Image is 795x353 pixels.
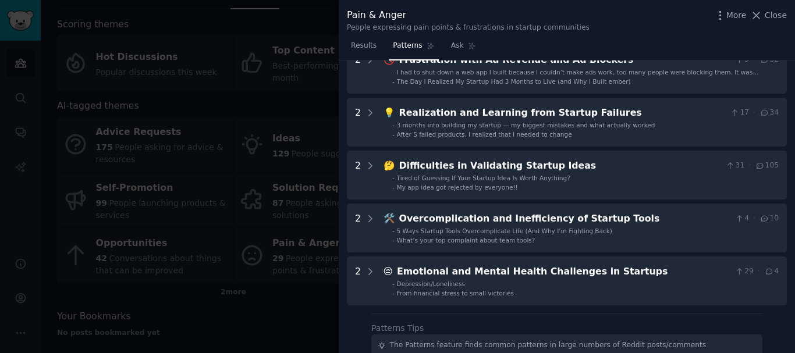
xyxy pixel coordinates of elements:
span: From financial stress to small victories [397,290,514,297]
div: Overcomplication and Inefficiency of Startup Tools [399,212,730,226]
span: 😔 [384,266,393,277]
div: People expressing pain points & frustrations in startup communities [347,23,590,33]
div: 2 [355,212,361,244]
span: More [726,9,747,22]
div: 2 [355,53,361,85]
div: 2 [355,106,361,138]
div: - [392,68,395,76]
span: 29 [734,266,754,277]
div: Frustration with Ad Revenue and Ad Blockers [399,53,730,67]
div: Emotional and Mental Health Challenges in Startups [397,265,730,279]
span: My app idea got rejected by everyone!! [397,184,518,191]
div: - [392,77,395,85]
div: - [392,280,395,288]
span: 4 [764,266,779,277]
a: Results [347,37,381,60]
span: 32 [759,55,779,65]
span: · [758,266,760,277]
span: 🤔 [384,160,395,171]
span: What’s your top complaint about team tools? [397,237,535,244]
span: 🛠️ [384,213,395,224]
label: Patterns Tips [371,323,424,333]
div: 2 [355,265,361,297]
a: Patterns [389,37,438,60]
span: Ask [451,41,464,51]
span: 💡 [384,107,395,118]
span: 5 [734,55,749,65]
span: Results [351,41,377,51]
span: Patterns [393,41,422,51]
span: 🚫 [384,54,395,65]
a: Ask [447,37,480,60]
div: - [392,183,395,191]
span: 10 [759,213,779,224]
span: 3 months into building my startup — my biggest mistakes and what actually worked [397,122,655,129]
button: More [714,9,747,22]
div: - [392,227,395,235]
div: - [392,130,395,138]
div: The Patterns feature finds common patterns in large numbers of Reddit posts/comments [390,340,707,351]
span: 31 [725,161,744,171]
div: 2 [355,159,361,191]
div: Realization and Learning from Startup Failures [399,106,726,120]
div: - [392,289,395,297]
div: - [392,236,395,244]
span: · [753,108,755,118]
span: Depression/Loneliness [397,280,465,287]
span: 17 [730,108,749,118]
div: Difficulties in Validating Startup Ideas [399,159,722,173]
span: 5 Ways Startup Tools Overcomplicate Life (And Why I’m Fighting Back) [397,227,612,234]
span: I had to shut down a web app I built because I couldn’t make ads work, too many people were block... [397,69,773,92]
span: Close [765,9,787,22]
span: 4 [734,213,749,224]
span: The Day I Realized My Startup Had 3 Months to Live (and Why I Built ember) [397,78,631,85]
span: After 5 failed products, I realized that I needed to change [397,131,572,138]
span: · [753,213,755,224]
span: · [748,161,751,171]
div: - [392,174,395,182]
span: 105 [755,161,779,171]
div: Pain & Anger [347,8,590,23]
span: · [753,55,755,65]
span: 34 [759,108,779,118]
div: - [392,121,395,129]
button: Close [750,9,787,22]
span: Tired of Guessing If Your Startup Idea Is Worth Anything? [397,174,570,181]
